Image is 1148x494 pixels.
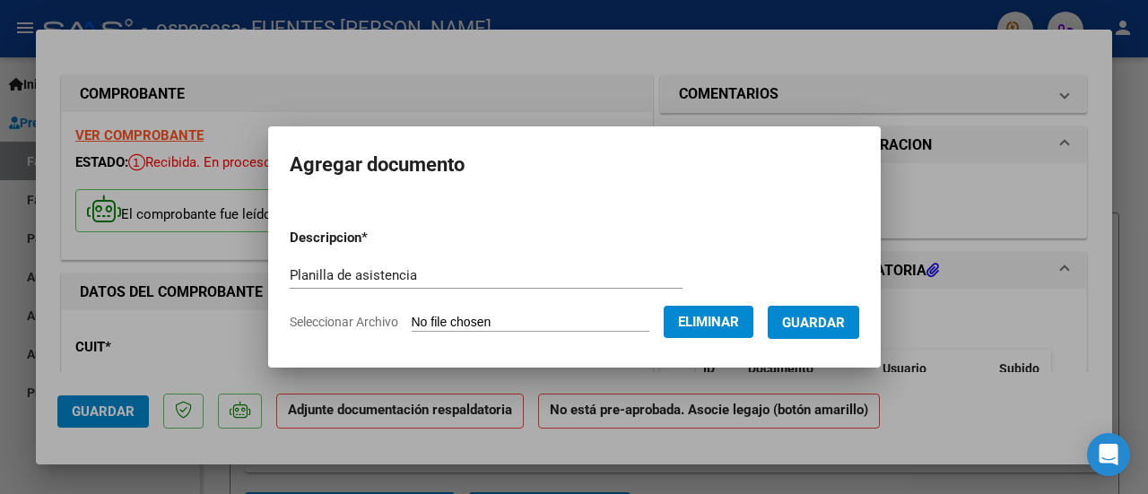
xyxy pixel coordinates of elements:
p: Descripcion [290,228,461,248]
button: Eliminar [664,306,753,338]
div: Open Intercom Messenger [1087,433,1130,476]
span: Eliminar [678,314,739,330]
span: Guardar [782,315,845,331]
span: Seleccionar Archivo [290,315,398,329]
h2: Agregar documento [290,148,859,182]
button: Guardar [768,306,859,339]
